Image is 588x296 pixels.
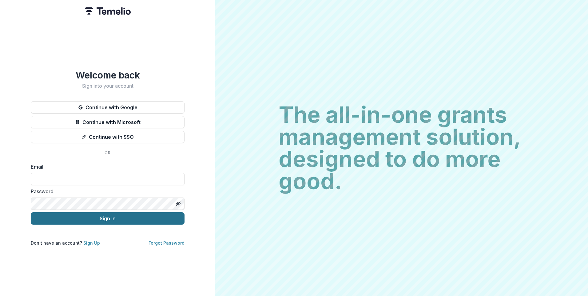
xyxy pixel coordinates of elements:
label: Email [31,163,181,170]
img: Temelio [85,7,131,15]
a: Sign Up [83,240,100,246]
button: Continue with Microsoft [31,116,185,128]
h1: Welcome back [31,70,185,81]
a: Forgot Password [149,240,185,246]
p: Don't have an account? [31,240,100,246]
button: Sign In [31,212,185,225]
label: Password [31,188,181,195]
button: Toggle password visibility [173,199,183,209]
button: Continue with Google [31,101,185,114]
button: Continue with SSO [31,131,185,143]
h2: Sign into your account [31,83,185,89]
